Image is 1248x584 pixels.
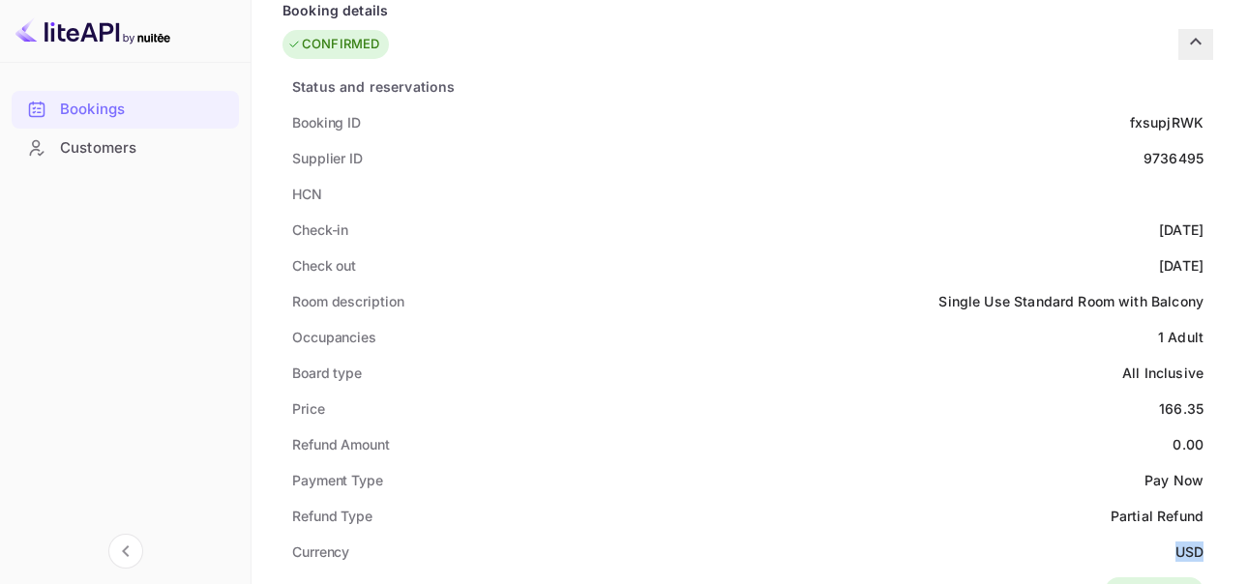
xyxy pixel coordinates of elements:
a: Customers [12,130,239,165]
div: Refund Type [292,506,372,526]
div: Status and reservations [292,76,455,97]
div: Supplier ID [292,148,363,168]
div: Payment Type [292,470,383,490]
div: Bookings [60,99,229,121]
button: Collapse navigation [108,534,143,569]
div: All Inclusive [1122,363,1203,383]
div: 0.00 [1173,434,1203,454]
a: Bookings [12,91,239,127]
div: [DATE] [1159,255,1203,276]
div: Pay Now [1144,470,1203,490]
div: Partial Refund [1111,506,1203,526]
div: Price [292,398,325,419]
div: Board type [292,363,362,383]
div: USD [1175,541,1203,562]
img: LiteAPI logo [15,15,170,46]
div: 1 Adult [1158,327,1203,347]
div: Currency [292,541,349,562]
div: Check-in [292,219,348,240]
div: [DATE] [1159,219,1203,240]
div: Check out [292,255,356,276]
div: Booking ID [292,112,361,132]
div: Room description [292,291,403,311]
div: fxsupjRWK [1130,112,1203,132]
div: Refund Amount [292,434,390,454]
div: Customers [60,137,229,160]
div: 9736495 [1144,148,1203,168]
div: Single Use Standard Room with Balcony [938,291,1203,311]
div: Customers [12,130,239,167]
div: 166.35 [1159,398,1203,419]
div: HCN [292,184,322,204]
div: Bookings [12,91,239,129]
div: Occupancies [292,327,376,347]
div: CONFIRMED [287,35,379,54]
